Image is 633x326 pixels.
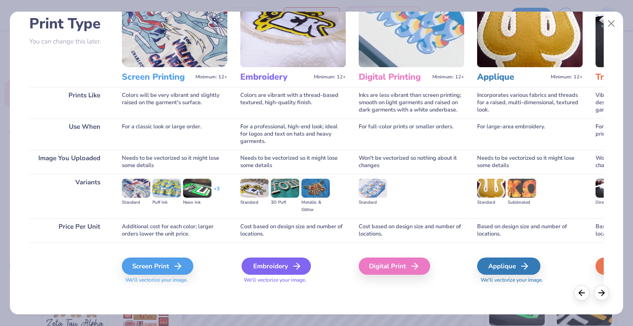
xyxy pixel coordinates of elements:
[359,150,464,174] div: Won't be vectorized so nothing about it changes
[240,179,269,198] img: Standard
[240,199,269,206] div: Standard
[301,179,330,198] img: Metallic & Glitter
[183,179,211,198] img: Neon Ink
[122,276,227,284] span: We'll vectorize your image.
[242,258,311,275] div: Embroidery
[477,258,540,275] div: Applique
[596,199,624,206] div: Direct-to-film
[359,71,429,83] h3: Digital Printing
[122,258,193,275] div: Screen Print
[477,87,583,118] div: Incorporates various fabrics and threads for a raised, multi-dimensional, textured look.
[432,74,464,80] span: Minimum: 12+
[29,218,109,242] div: Price Per Unit
[122,87,227,118] div: Colors will be very vibrant and slightly raised on the garment's surface.
[214,185,220,200] div: + 3
[477,179,506,198] img: Standard
[508,179,536,198] img: Sublimated
[359,87,464,118] div: Inks are less vibrant than screen printing; smooth on light garments and raised on dark garments ...
[271,179,299,198] img: 3D Puff
[29,174,109,218] div: Variants
[603,16,620,32] button: Close
[122,179,150,198] img: Standard
[508,199,536,206] div: Sublimated
[477,218,583,242] div: Based on design size and number of locations.
[314,74,346,80] span: Minimum: 12+
[477,199,506,206] div: Standard
[29,150,109,174] div: Image You Uploaded
[152,179,181,198] img: Puff Ink
[240,276,346,284] span: We'll vectorize your image.
[359,218,464,242] div: Cost based on design size and number of locations.
[195,74,227,80] span: Minimum: 12+
[477,71,547,83] h3: Applique
[122,199,150,206] div: Standard
[29,38,109,45] p: You can change this later.
[29,87,109,118] div: Prints Like
[271,199,299,206] div: 3D Puff
[359,258,430,275] div: Digital Print
[240,218,346,242] div: Cost based on design size and number of locations.
[122,71,192,83] h3: Screen Printing
[301,199,330,214] div: Metallic & Glitter
[477,150,583,174] div: Needs to be vectorized so it might lose some details
[359,118,464,150] div: For full-color prints or smaller orders.
[183,199,211,206] div: Neon Ink
[122,218,227,242] div: Additional cost for each color; larger orders lower the unit price.
[359,179,387,198] img: Standard
[596,179,624,198] img: Direct-to-film
[122,118,227,150] div: For a classic look or large order.
[240,118,346,150] div: For a professional, high-end look; ideal for logos and text on hats and heavy garments.
[359,199,387,206] div: Standard
[122,150,227,174] div: Needs to be vectorized so it might lose some details
[551,74,583,80] span: Minimum: 12+
[477,276,583,284] span: We'll vectorize your image.
[477,118,583,150] div: For large-area embroidery.
[240,87,346,118] div: Colors are vibrant with a thread-based textured, high-quality finish.
[152,199,181,206] div: Puff Ink
[240,71,310,83] h3: Embroidery
[29,118,109,150] div: Use When
[240,150,346,174] div: Needs to be vectorized so it might lose some details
